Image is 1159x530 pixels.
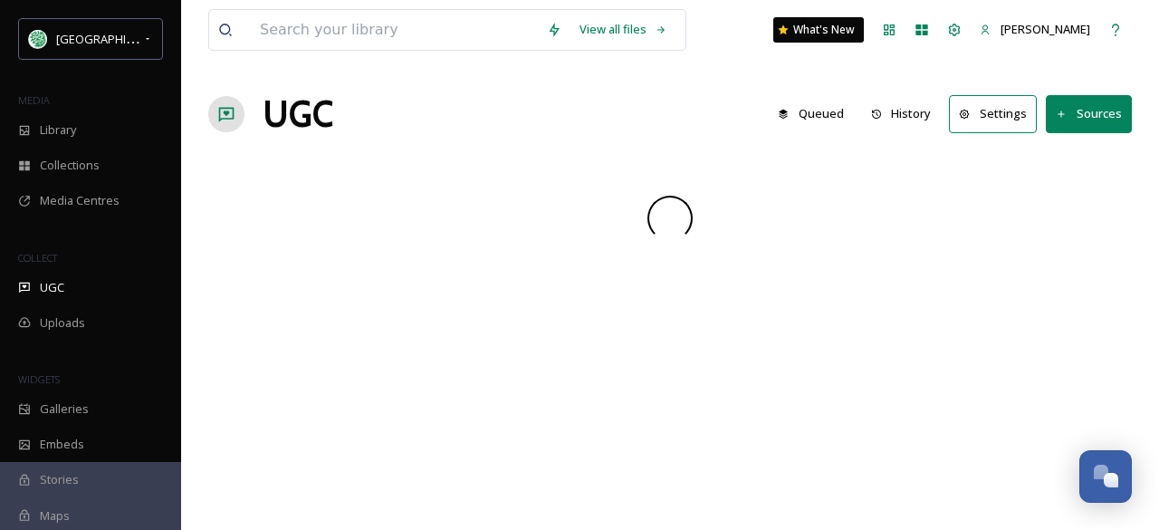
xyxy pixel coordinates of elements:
a: Queued [769,96,862,131]
button: History [862,96,941,131]
span: Collections [40,157,100,174]
img: Facebook%20Icon.png [29,30,47,48]
button: Sources [1046,95,1132,132]
button: Settings [949,95,1037,132]
span: Galleries [40,400,89,418]
span: [PERSON_NAME] [1001,21,1090,37]
span: Media Centres [40,192,120,209]
span: UGC [40,279,64,296]
span: Uploads [40,314,85,332]
a: View all files [570,12,676,47]
span: Library [40,121,76,139]
a: What's New [773,17,864,43]
button: Queued [769,96,853,131]
a: UGC [263,87,333,141]
input: Search your library [251,10,538,50]
span: COLLECT [18,251,57,265]
span: [GEOGRAPHIC_DATA] [56,30,171,47]
span: Maps [40,507,70,525]
a: [PERSON_NAME] [971,12,1099,47]
button: Open Chat [1079,450,1132,503]
span: Embeds [40,436,84,453]
span: Stories [40,471,79,488]
span: MEDIA [18,93,50,107]
span: WIDGETS [18,372,60,386]
a: Settings [949,95,1046,132]
a: History [862,96,950,131]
